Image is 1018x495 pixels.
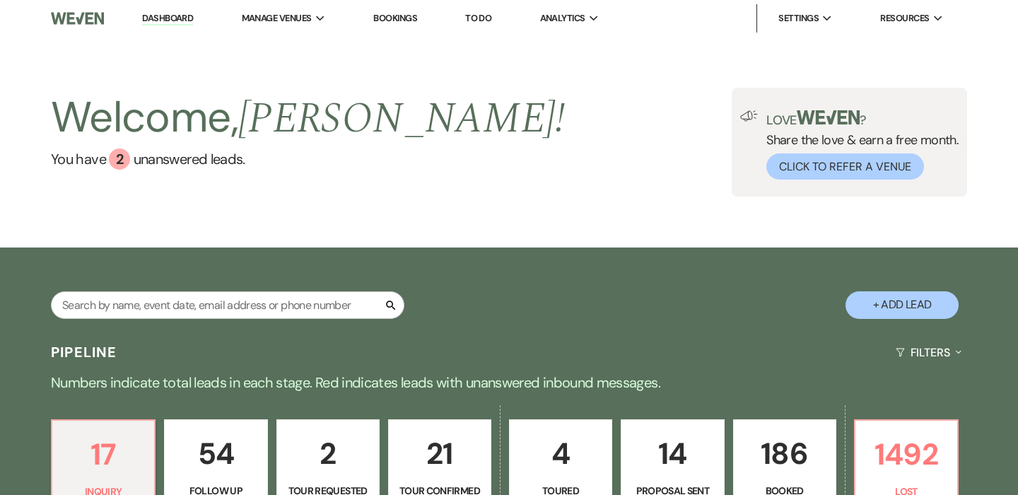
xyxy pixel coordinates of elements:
[238,86,565,151] span: [PERSON_NAME] !
[880,11,929,25] span: Resources
[846,291,959,319] button: + Add Lead
[465,12,491,24] a: To Do
[890,334,967,371] button: Filters
[51,88,565,148] h2: Welcome,
[51,291,404,319] input: Search by name, event date, email address or phone number
[864,431,949,478] p: 1492
[397,430,482,477] p: 21
[173,430,258,477] p: 54
[51,148,565,170] a: You have 2 unanswered leads.
[286,430,370,477] p: 2
[797,110,860,124] img: weven-logo-green.svg
[740,110,758,122] img: loud-speaker-illustration.svg
[109,148,130,170] div: 2
[51,342,117,362] h3: Pipeline
[766,153,924,180] button: Click to Refer a Venue
[758,110,959,180] div: Share the love & earn a free month.
[540,11,585,25] span: Analytics
[51,4,104,33] img: Weven Logo
[630,430,715,477] p: 14
[373,12,417,24] a: Bookings
[766,110,959,127] p: Love ?
[778,11,819,25] span: Settings
[518,430,603,477] p: 4
[242,11,312,25] span: Manage Venues
[142,12,193,25] a: Dashboard
[61,431,146,478] p: 17
[742,430,827,477] p: 186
